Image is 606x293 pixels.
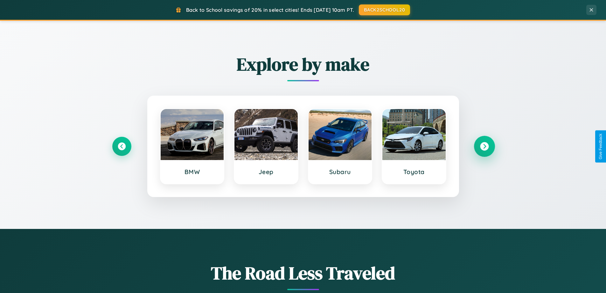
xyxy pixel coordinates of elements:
[359,4,410,15] button: BACK2SCHOOL20
[315,168,366,176] h3: Subaru
[598,134,603,159] div: Give Feedback
[167,168,218,176] h3: BMW
[112,52,494,77] h2: Explore by make
[389,168,439,176] h3: Toyota
[186,7,354,13] span: Back to School savings of 20% in select cities! Ends [DATE] 10am PT.
[112,261,494,285] h1: The Road Less Traveled
[241,168,291,176] h3: Jeep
